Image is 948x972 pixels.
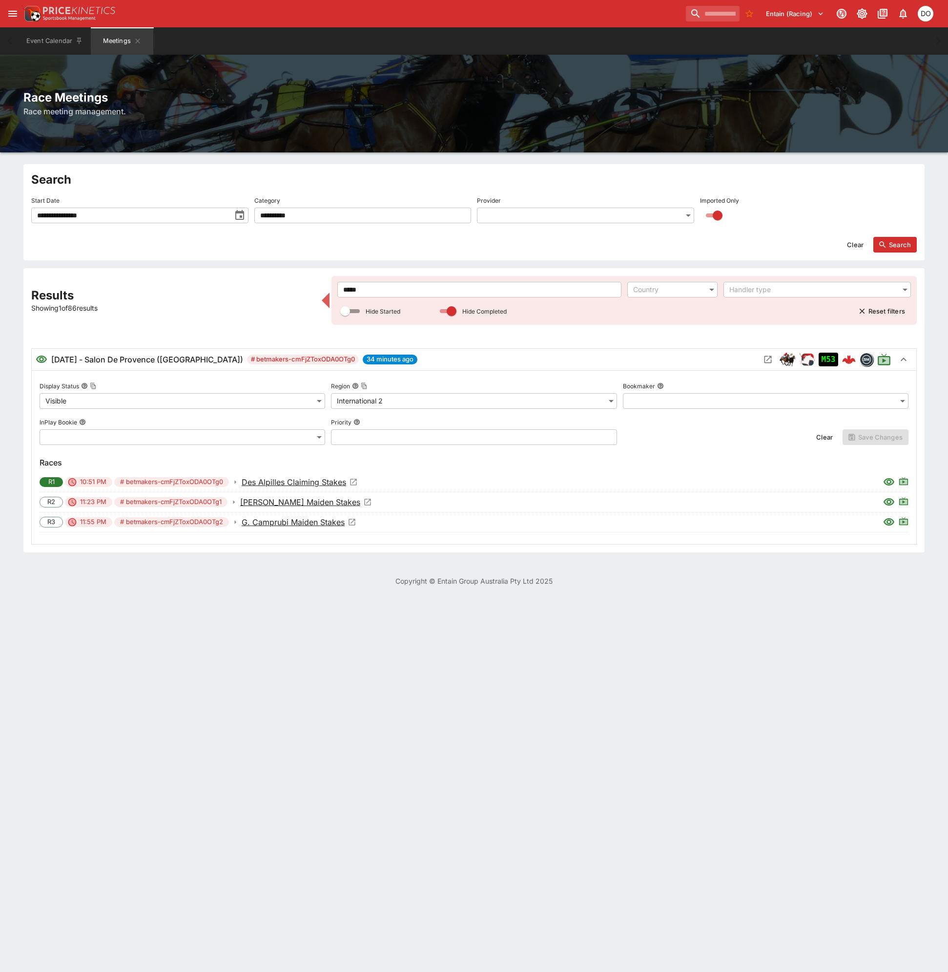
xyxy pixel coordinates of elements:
[760,6,830,21] button: Select Tenant
[780,352,795,367] img: horse_racing.png
[247,355,359,364] span: # betmakers-cmFjZToxODA0OTg0
[883,516,895,528] svg: Visible
[36,354,47,365] svg: Visible
[74,517,112,527] span: 11:55 PM
[51,354,243,365] h6: [DATE] - Salon De Provence ([GEOGRAPHIC_DATA])
[361,382,368,389] button: Copy To Clipboard
[883,476,895,488] svg: Visible
[242,476,346,488] p: Des Alpilles Claiming Stakes
[31,288,316,303] h2: Results
[899,476,908,486] svg: Live
[363,355,417,364] span: 34 minutes ago
[853,5,871,22] button: Toggle light/dark mode
[40,418,77,426] p: InPlay Bookie
[31,303,316,313] p: Showing 1 of 86 results
[477,196,501,205] p: Provider
[633,285,702,295] div: Country
[729,285,895,295] div: Handler type
[873,237,917,253] button: Search
[231,207,248,224] button: toggle date time picker
[915,3,936,24] button: Daniel Olerenshaw
[242,516,345,528] p: G. Camprubi Maiden Stakes
[114,517,229,527] span: # betmakers-cmFjZToxODA0OTg2
[883,496,895,508] svg: Visible
[799,352,815,367] div: ParallelRacing Handler
[742,6,757,21] button: No Bookmarks
[874,5,891,22] button: Documentation
[700,196,739,205] p: Imported Only
[331,393,617,409] div: International 2
[40,457,908,468] h6: Races
[833,5,850,22] button: Connected to PK
[42,517,61,527] span: R3
[42,477,61,487] span: R1
[860,353,873,366] div: betmakers
[686,6,740,21] input: search
[657,382,664,389] button: Bookmaker
[21,4,41,23] img: PriceKinetics Logo
[853,303,911,319] button: Reset filters
[40,382,79,390] p: Display Status
[23,106,925,117] h6: Race meeting management.
[780,352,795,367] div: horse_racing
[240,496,372,508] a: Open Event
[31,196,60,205] p: Start Date
[43,7,115,14] img: PriceKinetics
[31,172,917,187] h2: Search
[4,5,21,22] button: open drawer
[242,476,358,488] a: Open Event
[353,419,360,425] button: Priority
[366,307,400,316] p: Hide Started
[799,352,815,367] img: racing.png
[894,5,912,22] button: Notifications
[91,27,153,55] button: Meetings
[841,237,869,253] button: Clear
[462,307,507,316] p: Hide Completed
[81,382,88,389] button: Display StatusCopy To Clipboard
[860,353,873,366] img: betmakers.png
[819,353,838,366] div: Imported to Jetbet as OPEN
[899,496,908,506] svg: Live
[240,496,360,508] p: [PERSON_NAME] Maiden Stakes
[918,6,933,21] div: Daniel Olerenshaw
[114,497,227,507] span: # betmakers-cmFjZToxODA0OTg1
[899,516,908,526] svg: Live
[79,419,86,425] button: InPlay Bookie
[23,90,925,105] h2: Race Meetings
[40,393,325,409] div: Visible
[21,27,89,55] button: Event Calendar
[254,196,280,205] p: Category
[42,497,61,507] span: R2
[623,382,655,390] p: Bookmaker
[331,382,350,390] p: Region
[74,497,112,507] span: 11:23 PM
[760,352,776,367] button: Open Meeting
[90,382,97,389] button: Copy To Clipboard
[842,353,856,366] img: logo-cerberus--red.svg
[43,16,96,21] img: Sportsbook Management
[810,429,839,445] button: Clear
[74,477,112,487] span: 10:51 PM
[877,353,891,366] svg: Live
[352,382,359,389] button: RegionCopy To Clipboard
[331,418,351,426] p: Priority
[114,477,229,487] span: # betmakers-cmFjZToxODA0OTg0
[242,516,356,528] a: Open Event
